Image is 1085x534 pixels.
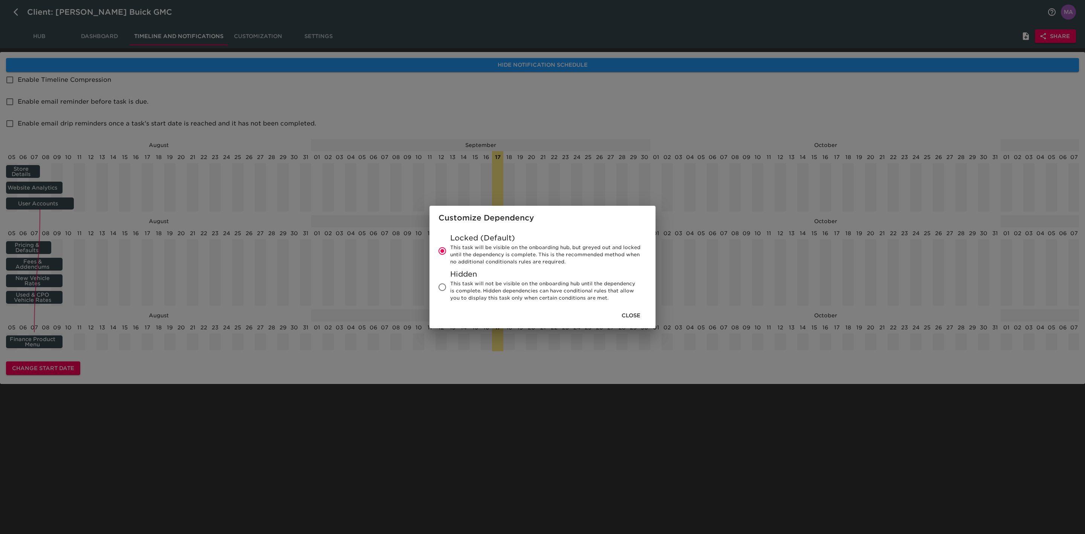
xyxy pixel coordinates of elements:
button: Close [619,309,643,323]
div: Locked (Default) [450,233,640,244]
h2: Customize Dependency [439,212,646,224]
span: Close [622,311,640,320]
div: Hidden [450,269,640,280]
div: This task will not be visible on the onboarding hub until the dependency is complete. Hidden depe... [450,280,640,302]
div: This task will be visible on the onboarding hub, but greyed out and locked until the dependency i... [450,244,640,266]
